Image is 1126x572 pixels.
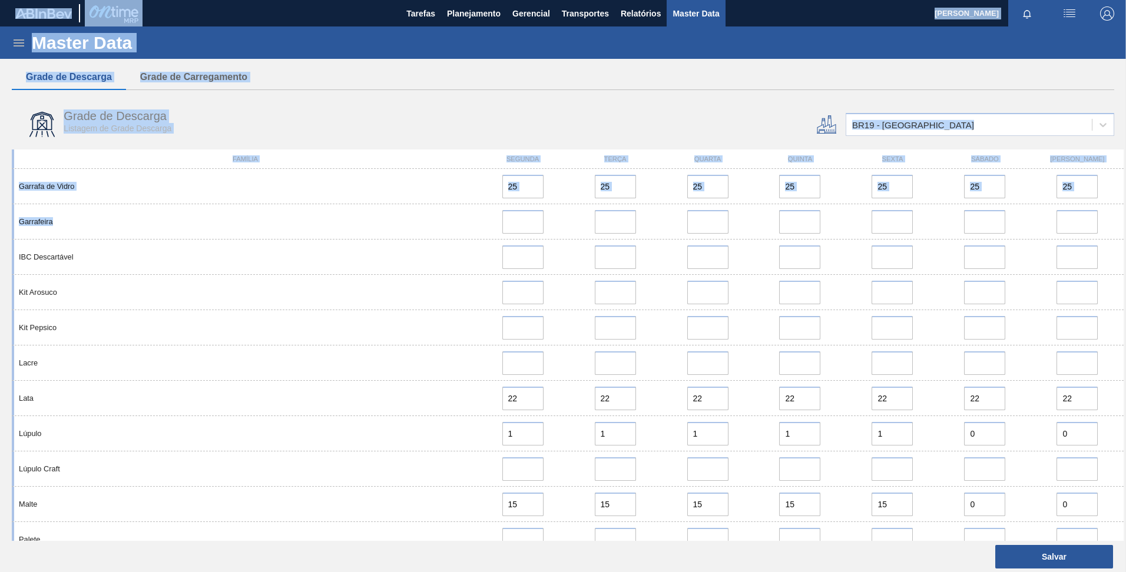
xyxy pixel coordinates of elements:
[14,500,476,508] div: Malte
[14,288,476,297] div: Kit Arosuco
[939,155,1031,162] div: Sábado
[995,545,1113,568] button: Salvar
[846,155,939,162] div: Sexta
[754,155,846,162] div: Quinta
[852,120,974,130] div: BR19 - [GEOGRAPHIC_DATA]
[406,6,435,21] span: Tarefas
[1008,5,1046,22] button: Notificações
[661,155,754,162] div: Quarta
[32,36,241,49] h1: Master Data
[1100,6,1114,21] img: Logout
[14,535,476,544] div: Palete
[126,65,261,89] button: Grade de Carregamento
[14,464,476,473] div: Lúpulo Craft
[476,155,569,162] div: Segunda
[14,394,476,403] div: Lata
[12,65,126,89] button: Grade de Descarga
[512,6,550,21] span: Gerencial
[562,6,609,21] span: Transportes
[14,323,476,332] div: Kit Pepsico
[621,6,661,21] span: Relatórios
[1062,6,1077,21] img: userActions
[64,109,167,122] span: Grade de Descarga
[14,358,476,367] div: Lacre
[14,155,476,162] div: Família
[1031,155,1124,162] div: [PERSON_NAME]
[447,6,501,21] span: Planejamento
[15,8,72,19] img: TNhmsLtSVTkK8tSr43FrP2fwEKptu5GPRR3wAAAABJRU5ErkJggg==
[14,252,476,261] div: IBC Descartável
[673,6,719,21] span: Master Data
[14,429,476,438] div: Lúpulo
[64,124,171,133] span: Listagem de Grade Descarga
[569,155,661,162] div: Terça
[14,217,476,226] div: Garrafeira
[14,182,476,191] div: Garrafa de Vidro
